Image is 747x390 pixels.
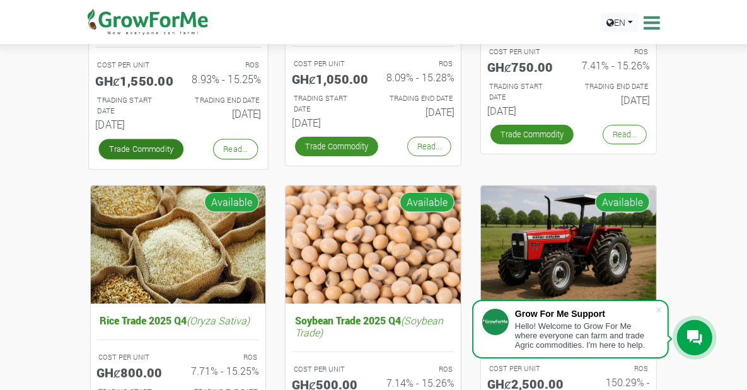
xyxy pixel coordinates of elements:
p: COST PER UNIT [489,47,557,57]
img: growforme image [91,186,266,304]
a: EN [601,13,639,32]
a: Read... [213,139,258,159]
p: Estimated Trading End Date [190,95,259,105]
a: Trade Commodity [98,139,183,159]
h5: GHȼ750.00 [487,59,559,74]
a: Cocoa/Shearnut Trade 2025 Q4(Cocoa Trade) COST PER UNIT GHȼ1,550.00 ROS 8.93% - 15.25% TRADING ST... [95,6,261,136]
p: Estimated Trading Start Date [294,93,362,115]
h6: [DATE] [95,118,168,131]
h6: 7.41% - 15.26% [578,59,650,71]
a: Trade Commodity [490,125,574,144]
img: growforme image [286,186,461,304]
i: (Oryza Sativa) [187,314,250,327]
h6: 7.14% - 15.26% [383,377,455,389]
p: ROS [385,364,453,375]
a: Read... [603,125,647,144]
p: Estimated Trading Start Date [97,95,166,116]
p: ROS [190,60,259,71]
p: Estimated Trading Start Date [489,81,557,103]
span: Available [595,192,650,212]
p: COST PER UNIT [97,60,166,71]
p: ROS [580,47,648,57]
h5: Soybean Trade 2025 Q4 [292,311,455,341]
img: growforme image [481,186,656,302]
p: ROS [580,364,648,374]
p: ROS [189,352,257,363]
a: Cashew Trade 2025 Q4(Anacardium occidentale) COST PER UNIT GHȼ1,050.00 ROS 8.09% - 15.28% TRADING... [292,6,455,134]
h5: Rice Trade 2025 Q4 [97,311,260,330]
p: Estimated Trading End Date [385,93,453,104]
a: Read... [407,137,451,156]
a: Maize Trade 2025 Q4(Maize Trade) COST PER UNIT GHȼ750.00 ROS 7.41% - 15.26% TRADING START DATE [D... [487,6,650,122]
h5: GHȼ1,550.00 [95,72,168,88]
h6: [DATE] [188,108,261,120]
h5: GHȼ1,050.00 [292,71,364,86]
h6: [DATE] [578,94,650,106]
p: Estimated Trading End Date [580,81,648,92]
h6: 7.71% - 15.25% [187,365,259,377]
p: ROS [385,59,453,69]
h6: [DATE] [292,117,364,129]
h5: GHȼ800.00 [97,365,169,380]
div: Hello! Welcome to Grow For Me where everyone can farm and trade Agric commodities. I'm here to help. [515,321,655,350]
span: Available [400,192,455,212]
i: (Soybean Trade) [295,314,443,339]
p: COST PER UNIT [294,364,362,375]
a: Trade Commodity [295,137,378,156]
h6: 8.09% - 15.28% [383,71,455,83]
h6: [DATE] [383,106,455,118]
h6: [DATE] [487,105,559,117]
h6: 8.93% - 15.25% [188,72,261,85]
span: Available [204,192,259,212]
p: COST PER UNIT [489,364,557,374]
p: COST PER UNIT [99,352,167,363]
div: Grow For Me Support [515,309,655,319]
p: COST PER UNIT [294,59,362,69]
